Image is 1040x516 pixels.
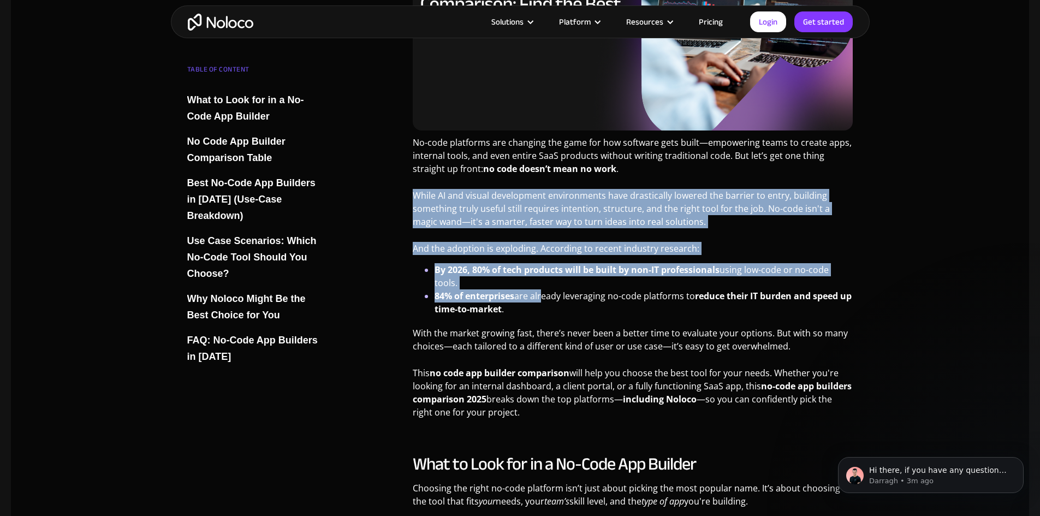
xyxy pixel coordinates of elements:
[187,233,319,282] a: Use Case Scenarios: Which No-Code Tool Should You Choose?
[641,495,684,507] em: type of app
[613,15,685,29] div: Resources
[413,189,853,236] p: While AI and visual development environments have drastically lowered the barrier to entry, build...
[435,290,852,315] strong: reduce their IT burden and speed up time-to-market
[187,290,319,323] a: Why Noloco Might Be the Best Choice for You
[435,263,853,289] li: using low-code or no-code tools.
[822,434,1040,511] iframe: Intercom notifications message
[478,15,545,29] div: Solutions
[435,264,720,276] strong: By 2026, 80% of tech products will be built by non-IT professionals
[626,15,663,29] div: Resources
[750,11,786,32] a: Login
[413,380,852,405] strong: no-code app builders comparison 2025
[188,14,253,31] a: home
[413,242,853,263] p: And the adoption is exploding. According to recent industry research:
[559,15,591,29] div: Platform
[187,175,319,224] a: Best No-Code App Builders in [DATE] (Use-Case Breakdown)
[479,495,496,507] em: your
[187,133,319,166] a: No Code App Builder Comparison Table
[413,453,853,475] h2: What to Look for in a No-Code App Builder
[187,92,319,124] a: What to Look for in a No-Code App Builder
[545,15,613,29] div: Platform
[435,290,514,302] strong: 84% of enterprises
[435,289,853,316] li: are already leveraging no-code platforms to .
[685,15,736,29] a: Pricing
[187,332,319,365] a: FAQ: No-Code App Builders in [DATE]
[430,367,569,379] strong: no code app builder comparison
[413,366,853,427] p: This will help you choose the best tool for your needs. Whether you're looking for an internal da...
[794,11,853,32] a: Get started
[187,61,319,83] div: TABLE OF CONTENT
[413,136,853,183] p: No-code platforms are changing the game for how software gets built—empowering teams to create ap...
[413,327,853,361] p: With the market growing fast, there’s never been a better time to evaluate your options. But with...
[491,15,524,29] div: Solutions
[544,495,569,507] em: team’s
[413,482,853,516] p: Choosing the right no-code platform isn’t just about picking the most popular name. It’s about ch...
[483,163,616,175] strong: no code doesn’t mean no work
[623,393,697,405] strong: including Noloco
